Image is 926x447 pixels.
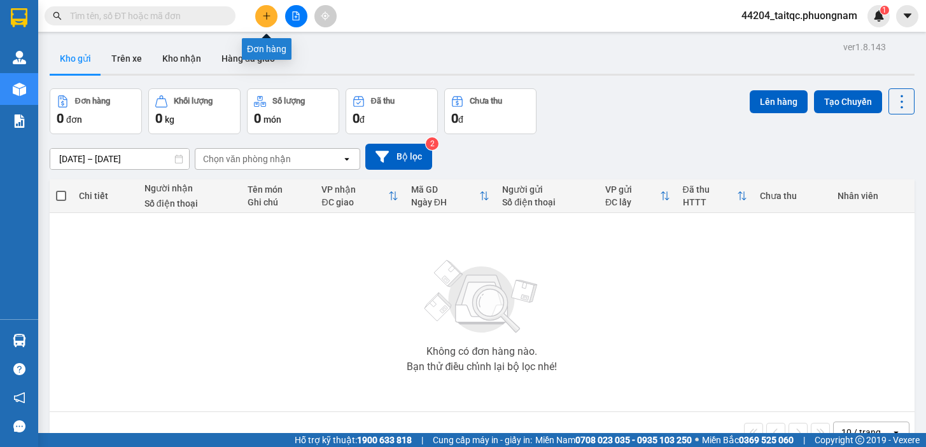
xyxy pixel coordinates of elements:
div: Tên món [248,184,309,195]
div: Chưa thu [470,97,502,106]
img: solution-icon [13,114,26,128]
img: icon-new-feature [873,10,885,22]
input: Select a date range. [50,149,189,169]
div: VP gửi [605,184,660,195]
span: 0 [451,111,458,126]
button: Kho gửi [50,43,101,74]
button: caret-down [896,5,918,27]
sup: 2 [426,137,438,150]
div: Đã thu [371,97,395,106]
div: Không có đơn hàng nào. [426,347,537,357]
sup: 1 [880,6,889,15]
div: Người gửi [502,184,593,195]
input: Tìm tên, số ĐT hoặc mã đơn [70,9,220,23]
img: warehouse-icon [13,51,26,64]
button: Số lượng0món [247,88,339,134]
span: aim [321,11,330,20]
button: Đã thu0đ [346,88,438,134]
div: Số lượng [272,97,305,106]
div: 10 / trang [841,426,881,439]
span: kg [165,114,174,125]
div: Số điện thoại [144,198,235,209]
div: Bạn thử điều chỉnh lại bộ lọc nhé! [407,362,557,372]
button: Chưa thu0đ [444,88,537,134]
span: đ [360,114,365,125]
button: Lên hàng [750,90,808,113]
div: HTTT [683,197,738,207]
div: ĐC giao [321,197,388,207]
span: 44204_taitqc.phuongnam [731,8,867,24]
div: VP nhận [321,184,388,195]
span: 0 [155,111,162,126]
button: Bộ lọc [365,144,432,170]
div: ĐC lấy [605,197,660,207]
span: đ [458,114,463,125]
svg: open [342,154,352,164]
div: Mã GD [411,184,480,195]
span: file-add [291,11,300,20]
img: warehouse-icon [13,83,26,96]
button: Hàng đã giao [211,43,285,74]
span: | [803,433,805,447]
span: search [53,11,62,20]
th: Toggle SortBy [405,179,496,213]
button: Khối lượng0kg [148,88,241,134]
span: món [263,114,281,125]
span: 0 [254,111,261,126]
span: message [13,420,25,432]
span: ⚪️ [695,437,699,443]
div: ver 1.8.143 [843,40,886,54]
div: Khối lượng [174,97,213,106]
span: Cung cấp máy in - giấy in: [433,433,532,447]
div: Chưa thu [760,191,825,201]
span: Miền Nam [535,433,692,447]
button: Đơn hàng0đơn [50,88,142,134]
span: đơn [66,114,82,125]
span: plus [262,11,271,20]
span: Hỗ trợ kỹ thuật: [295,433,412,447]
div: Ngày ĐH [411,197,480,207]
span: Miền Bắc [702,433,794,447]
span: question-circle [13,363,25,375]
div: Chọn văn phòng nhận [203,153,291,165]
th: Toggle SortBy [599,179,677,213]
span: | [421,433,423,447]
th: Toggle SortBy [677,179,754,213]
strong: 0708 023 035 - 0935 103 250 [575,435,692,445]
img: warehouse-icon [13,334,26,347]
th: Toggle SortBy [315,179,404,213]
span: copyright [855,436,864,444]
span: caret-down [902,10,913,22]
div: Đơn hàng [75,97,110,106]
button: Trên xe [101,43,152,74]
strong: 0369 525 060 [739,435,794,445]
button: plus [255,5,277,27]
div: Ghi chú [248,197,309,207]
strong: 1900 633 818 [357,435,412,445]
svg: open [891,427,901,437]
img: svg+xml;base64,PHN2ZyBjbGFzcz0ibGlzdC1wbHVnX19zdmciIHhtbG5zPSJodHRwOi8vd3d3LnczLm9yZy8yMDAwL3N2Zy... [418,252,545,341]
div: Nhân viên [838,191,908,201]
span: 0 [57,111,64,126]
button: Kho nhận [152,43,211,74]
button: Tạo Chuyến [814,90,882,113]
img: logo-vxr [11,8,27,27]
div: Đã thu [683,184,738,195]
div: Chi tiết [79,191,132,201]
span: 0 [353,111,360,126]
span: notification [13,392,25,404]
button: aim [314,5,337,27]
span: 1 [882,6,887,15]
button: file-add [285,5,307,27]
div: Người nhận [144,183,235,193]
div: Số điện thoại [502,197,593,207]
